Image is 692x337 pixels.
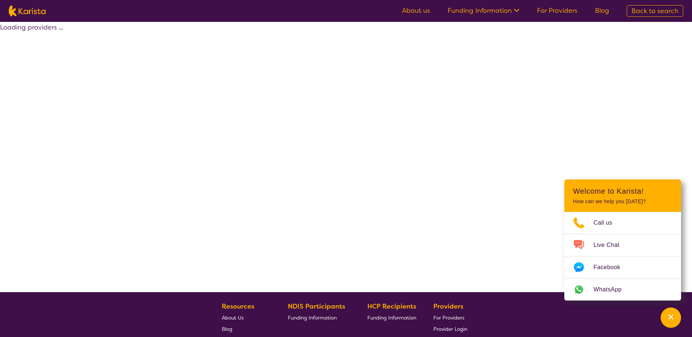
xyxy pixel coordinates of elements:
p: How can we help you [DATE]? [573,198,672,205]
b: Resources [222,302,254,311]
img: Karista logo [9,5,46,16]
ul: Choose channel [564,212,681,301]
b: Providers [433,302,463,311]
a: Blog [595,6,609,15]
b: NDIS Participants [288,302,345,311]
h2: Welcome to Karista! [573,187,672,195]
span: Funding Information [288,314,337,321]
a: For Providers [433,312,467,323]
span: Back to search [631,7,679,15]
a: For Providers [537,6,577,15]
span: Live Chat [594,240,628,251]
span: Call us [594,217,621,228]
a: Blog [222,323,271,334]
span: About Us [222,314,244,321]
span: Facebook [594,262,629,273]
a: Funding Information [288,312,351,323]
a: Provider Login [433,323,467,334]
b: HCP Recipients [367,302,416,311]
a: About us [402,6,430,15]
span: WhatsApp [594,284,630,295]
span: For Providers [433,314,464,321]
a: Back to search [627,5,683,17]
span: Blog [222,326,232,332]
a: About Us [222,312,271,323]
button: Channel Menu [661,307,681,328]
a: Web link opens in a new tab. [564,279,681,301]
a: Funding Information [367,312,416,323]
a: Funding Information [448,6,519,15]
div: Channel Menu [564,179,681,301]
span: Provider Login [433,326,467,332]
span: Funding Information [367,314,416,321]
